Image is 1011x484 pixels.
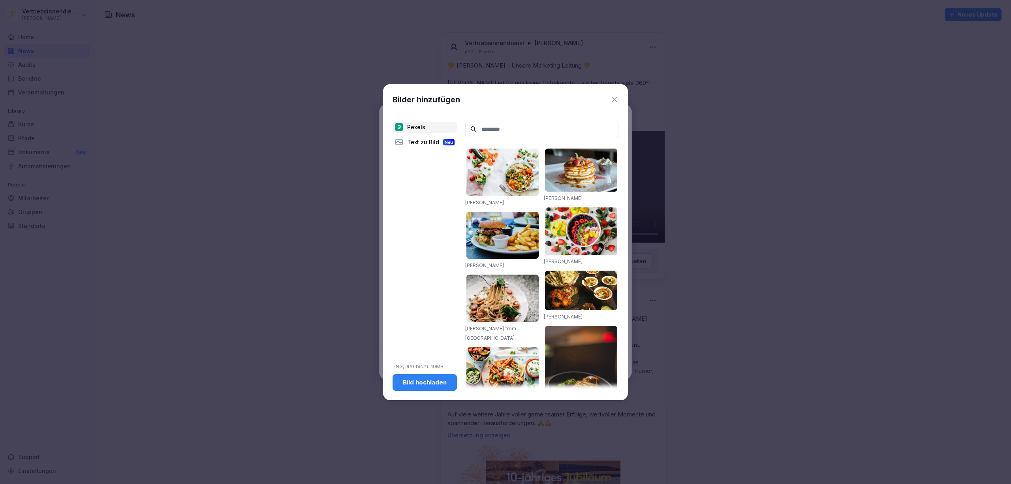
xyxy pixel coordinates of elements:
[544,258,583,264] a: [PERSON_NAME]
[466,212,539,259] img: pexels-photo-70497.jpeg
[393,137,457,148] div: Text zu Bild
[545,271,617,310] img: pexels-photo-958545.jpeg
[466,347,539,401] img: pexels-photo-1640772.jpeg
[465,326,516,341] a: [PERSON_NAME] from [GEOGRAPHIC_DATA]
[545,207,617,255] img: pexels-photo-1099680.jpeg
[393,94,460,105] h1: Bilder hinzufügen
[465,200,504,205] a: [PERSON_NAME]
[544,195,583,201] a: [PERSON_NAME]
[466,275,539,322] img: pexels-photo-1279330.jpeg
[393,363,457,370] p: PNG, JPG bis zu 10MB
[465,262,504,268] a: [PERSON_NAME]
[466,149,539,196] img: pexels-photo-1640777.jpeg
[393,374,457,391] button: Bild hochladen
[545,149,617,192] img: pexels-photo-376464.jpeg
[393,122,457,133] div: Pexels
[399,378,451,387] div: Bild hochladen
[395,123,403,131] img: pexels.png
[544,314,583,320] a: [PERSON_NAME]
[443,139,455,145] div: Neu
[545,326,617,436] img: pexels-photo-842571.jpeg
